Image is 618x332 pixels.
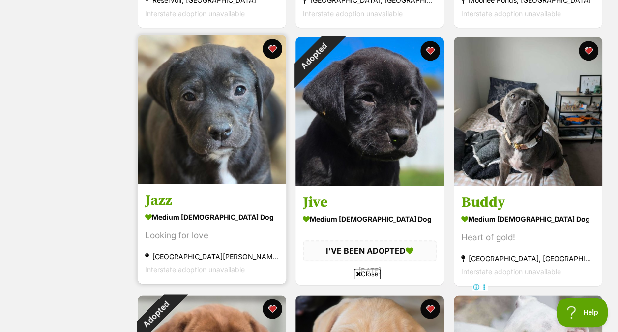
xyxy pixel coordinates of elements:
div: Looking for love [145,229,279,242]
iframe: Advertisement [130,283,488,327]
div: Adopted [282,23,346,88]
span: Interstate adoption unavailable [145,266,245,274]
div: [DATE] [303,264,437,277]
div: medium [DEMOGRAPHIC_DATA] Dog [303,212,437,226]
div: medium [DEMOGRAPHIC_DATA] Dog [145,210,279,224]
span: Interstate adoption unavailable [461,267,561,276]
span: Interstate adoption unavailable [303,9,403,18]
div: medium [DEMOGRAPHIC_DATA] Dog [461,212,595,226]
div: Heart of gold! [461,231,595,244]
h3: Jazz [145,191,279,210]
h3: Buddy [461,193,595,212]
a: Adopted [295,178,444,188]
iframe: Help Scout Beacon - Open [557,298,608,327]
a: Jazz medium [DEMOGRAPHIC_DATA] Dog Looking for love [GEOGRAPHIC_DATA][PERSON_NAME][GEOGRAPHIC_DAT... [138,184,286,284]
img: Jazz [138,35,286,184]
span: Close [354,269,381,279]
div: I'VE BEEN ADOPTED [303,240,437,261]
button: favourite [263,39,282,59]
img: Buddy [454,37,602,186]
button: favourite [421,41,441,61]
div: [GEOGRAPHIC_DATA][PERSON_NAME][GEOGRAPHIC_DATA] [145,250,279,263]
h3: Jive [303,193,437,212]
span: Interstate adoption unavailable [145,9,245,18]
a: Jive medium [DEMOGRAPHIC_DATA] Dog I'VE BEEN ADOPTED [DATE] favourite [295,186,444,285]
span: Interstate adoption unavailable [461,9,561,18]
div: [GEOGRAPHIC_DATA], [GEOGRAPHIC_DATA] [461,252,595,265]
a: Buddy medium [DEMOGRAPHIC_DATA] Dog Heart of gold! [GEOGRAPHIC_DATA], [GEOGRAPHIC_DATA] Interstat... [454,186,602,286]
button: favourite [579,41,598,61]
img: Jive [295,37,444,186]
